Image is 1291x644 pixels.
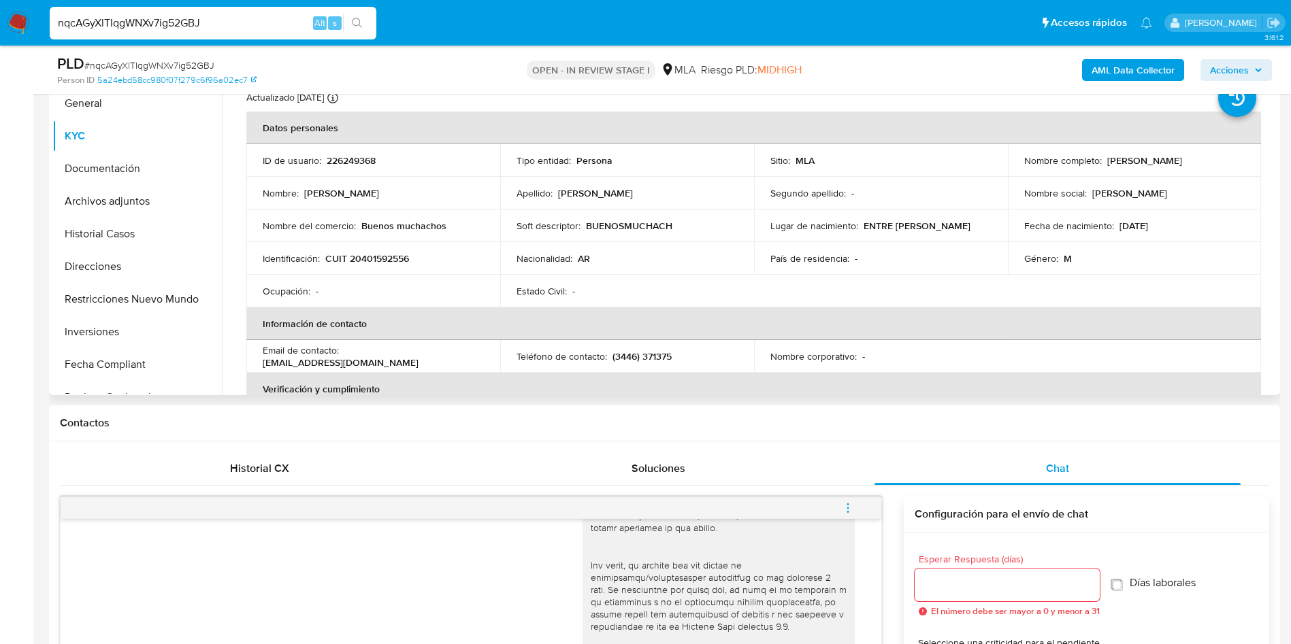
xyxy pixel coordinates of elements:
p: Email de contacto : [263,344,339,356]
p: mariaeugenia.sanchez@mercadolibre.com [1185,16,1262,29]
span: # nqcAGyXlTIqgWNXv7ig52GBJ [84,58,214,72]
p: [DATE] [1120,220,1148,232]
span: s [333,16,337,29]
p: Nombre del comercio : [263,220,356,232]
span: Días laborales [1130,576,1196,590]
p: [EMAIL_ADDRESS][DOMAIN_NAME] [263,356,419,369]
th: Verificación y cumplimiento [246,373,1261,405]
span: Soluciones [632,460,685,476]
p: - [855,252,857,265]
span: 3.161.2 [1264,32,1284,43]
p: Nombre : [263,187,299,199]
p: Segundo apellido : [770,187,846,199]
input: Días laborales [1111,579,1122,590]
p: Tipo entidad : [517,154,571,167]
p: Actualizado [DATE] [246,91,324,104]
p: Buenos muchachos [361,220,446,232]
p: ENTRE [PERSON_NAME] [864,220,970,232]
span: Acciones [1210,59,1249,81]
span: Historial CX [230,460,289,476]
p: - [862,350,865,362]
button: search-icon [343,14,371,33]
button: General [52,87,223,120]
p: Apellido : [517,187,553,199]
button: Archivos adjuntos [52,185,223,218]
p: Género : [1024,252,1058,265]
p: 226249368 [327,154,376,167]
h1: Contactos [60,416,1269,430]
button: Direcciones [52,250,223,283]
button: Inversiones [52,316,223,348]
p: CUIT 20401592556 [325,252,409,265]
p: Persona [576,154,612,167]
b: Person ID [57,74,95,86]
p: MLA [796,154,815,167]
p: Soft descriptor : [517,220,581,232]
div: MLA [661,63,696,78]
p: Nacionalidad : [517,252,572,265]
p: (3446) 371375 [612,350,672,362]
a: Notificaciones [1141,17,1152,29]
p: M [1064,252,1072,265]
a: Salir [1267,16,1281,30]
button: Fecha Compliant [52,348,223,381]
p: - [572,285,575,297]
p: Identificación : [263,252,320,265]
p: [PERSON_NAME] [304,187,379,199]
p: Nombre corporativo : [770,350,857,362]
button: Restricciones Nuevo Mundo [52,283,223,316]
button: Documentación [52,152,223,185]
p: Nombre completo : [1024,154,1102,167]
b: AML Data Collector [1092,59,1175,81]
p: Ocupación : [263,285,310,297]
input: days_to_wait [915,576,1100,594]
p: País de residencia : [770,252,849,265]
p: - [851,187,854,199]
b: PLD [57,52,84,74]
span: Alt [314,16,325,29]
h3: Configuración para el envío de chat [915,507,1258,521]
th: Datos personales [246,112,1261,144]
p: Sitio : [770,154,790,167]
button: AML Data Collector [1082,59,1184,81]
p: Fecha de nacimiento : [1024,220,1114,232]
p: [PERSON_NAME] [1092,187,1167,199]
span: Chat [1046,460,1069,476]
span: MIDHIGH [757,62,802,78]
th: Información de contacto [246,307,1261,340]
p: ID de usuario : [263,154,321,167]
p: Teléfono de contacto : [517,350,607,362]
p: AR [578,252,590,265]
button: Devices Geolocation [52,381,223,413]
a: 5a24ebd58cc980f07f279c6f96a02ec7 [97,74,257,86]
p: Lugar de nacimiento : [770,220,858,232]
p: Estado Civil : [517,285,567,297]
p: BUENOSMUCHACH [586,220,672,232]
p: - [316,285,318,297]
p: Nombre social : [1024,187,1087,199]
input: Buscar usuario o caso... [50,14,376,32]
p: OPEN - IN REVIEW STAGE I [527,61,655,80]
p: [PERSON_NAME] [1107,154,1182,167]
button: menu-action [826,492,870,524]
button: KYC [52,120,223,152]
p: [PERSON_NAME] [558,187,633,199]
span: Riesgo PLD: [701,63,802,78]
button: Historial Casos [52,218,223,250]
span: Esperar Respuesta (días) [919,554,1104,564]
button: Acciones [1200,59,1272,81]
span: El número debe ser mayor a 0 y menor a 31 [931,607,1100,616]
span: Accesos rápidos [1051,16,1127,30]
